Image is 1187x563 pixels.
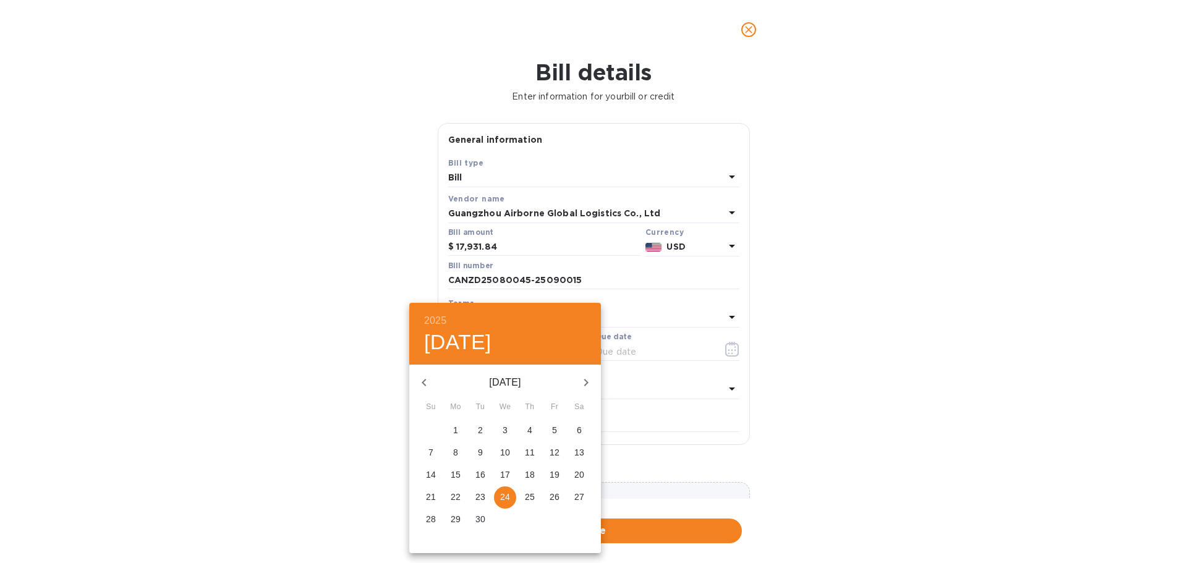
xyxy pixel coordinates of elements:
[550,468,559,481] p: 19
[577,424,582,436] p: 6
[543,420,566,442] button: 5
[543,442,566,464] button: 12
[445,486,467,509] button: 22
[568,420,590,442] button: 6
[519,442,541,464] button: 11
[445,420,467,442] button: 1
[519,420,541,442] button: 4
[428,446,433,459] p: 7
[445,509,467,531] button: 29
[469,464,491,486] button: 16
[426,468,436,481] p: 14
[494,442,516,464] button: 10
[519,464,541,486] button: 18
[574,468,584,481] p: 20
[424,312,446,329] button: 2025
[439,375,571,390] p: [DATE]
[420,442,442,464] button: 7
[519,486,541,509] button: 25
[543,401,566,413] span: Fr
[469,486,491,509] button: 23
[469,420,491,442] button: 2
[543,486,566,509] button: 26
[519,401,541,413] span: Th
[550,491,559,503] p: 26
[527,424,532,436] p: 4
[469,509,491,531] button: 30
[478,446,483,459] p: 9
[574,491,584,503] p: 27
[500,491,510,503] p: 24
[451,513,461,525] p: 29
[574,446,584,459] p: 13
[494,420,516,442] button: 3
[525,491,535,503] p: 25
[568,442,590,464] button: 13
[451,468,461,481] p: 15
[503,424,508,436] p: 3
[475,491,485,503] p: 23
[494,401,516,413] span: We
[475,468,485,481] p: 16
[451,491,461,503] p: 22
[426,491,436,503] p: 21
[445,442,467,464] button: 8
[500,446,510,459] p: 10
[469,401,491,413] span: Tu
[568,401,590,413] span: Sa
[568,486,590,509] button: 27
[420,509,442,531] button: 28
[445,401,467,413] span: Mo
[478,424,483,436] p: 2
[550,446,559,459] p: 12
[445,464,467,486] button: 15
[424,329,491,355] button: [DATE]
[525,446,535,459] p: 11
[494,464,516,486] button: 17
[453,424,458,436] p: 1
[543,464,566,486] button: 19
[475,513,485,525] p: 30
[552,424,557,436] p: 5
[453,446,458,459] p: 8
[568,464,590,486] button: 20
[420,401,442,413] span: Su
[420,486,442,509] button: 21
[500,468,510,481] p: 17
[494,486,516,509] button: 24
[469,442,491,464] button: 9
[525,468,535,481] p: 18
[426,513,436,525] p: 28
[420,464,442,486] button: 14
